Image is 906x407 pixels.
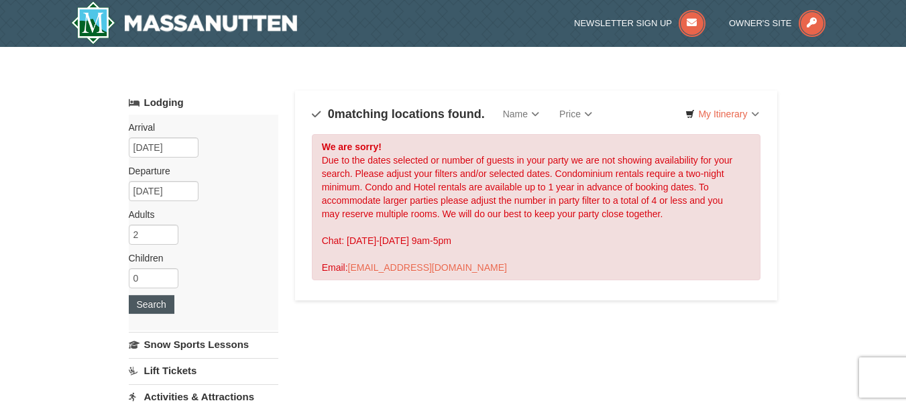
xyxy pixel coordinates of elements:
label: Children [129,251,268,265]
span: Newsletter Sign Up [574,18,672,28]
label: Adults [129,208,268,221]
a: Owner's Site [729,18,826,28]
a: Price [549,101,602,127]
a: My Itinerary [677,104,767,124]
a: Lodging [129,91,278,115]
a: [EMAIL_ADDRESS][DOMAIN_NAME] [348,262,507,273]
a: Snow Sports Lessons [129,332,278,357]
span: Owner's Site [729,18,792,28]
button: Search [129,295,174,314]
a: Name [493,101,549,127]
label: Arrival [129,121,268,134]
img: Massanutten Resort Logo [71,1,298,44]
a: Massanutten Resort [71,1,298,44]
h4: matching locations found. [312,107,485,121]
a: Lift Tickets [129,358,278,383]
label: Departure [129,164,268,178]
div: Due to the dates selected or number of guests in your party we are not showing availability for y... [312,134,761,280]
a: Newsletter Sign Up [574,18,705,28]
strong: We are sorry! [322,141,382,152]
span: 0 [328,107,335,121]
